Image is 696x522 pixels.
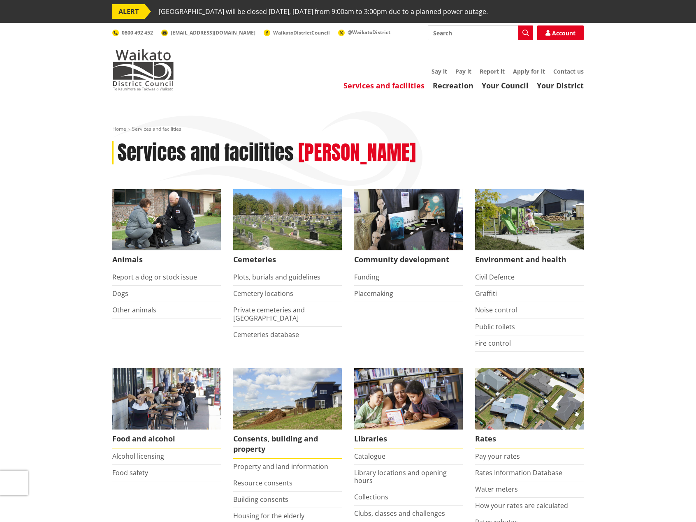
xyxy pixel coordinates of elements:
h1: Services and facilities [118,141,294,165]
span: Food and alcohol [112,430,221,448]
a: Cemeteries database [233,330,299,339]
span: [GEOGRAPHIC_DATA] will be closed [DATE], [DATE] from 9:00am to 3:00pm due to a planned power outage. [159,4,488,19]
a: New housing in Pokeno Environment and health [475,189,584,269]
a: WaikatoDistrictCouncil [264,29,330,36]
a: Property and land information [233,462,328,471]
img: Waikato District Council - Te Kaunihera aa Takiwaa o Waikato [112,49,174,90]
a: [EMAIL_ADDRESS][DOMAIN_NAME] [161,29,255,36]
span: Rates [475,430,584,448]
a: Placemaking [354,289,393,298]
a: @WaikatoDistrict [338,29,390,36]
a: Graffiti [475,289,497,298]
a: Services and facilities [343,81,425,90]
input: Search input [428,25,533,40]
a: Huntly Cemetery Cemeteries [233,189,342,269]
a: Contact us [553,67,584,75]
span: Animals [112,250,221,269]
img: Animal Control [112,189,221,250]
span: ALERT [112,4,145,19]
a: Rates Information Database [475,468,562,477]
a: Food and Alcohol in the Waikato Food and alcohol [112,368,221,448]
a: Fire control [475,339,511,348]
img: Matariki Travelling Suitcase Art Exhibition [354,189,463,250]
a: Library locations and opening hours [354,468,447,485]
a: How your rates are calculated [475,501,568,510]
img: Land and property thumbnail [233,368,342,430]
img: Food and Alcohol in the Waikato [112,368,221,430]
a: Housing for the elderly [233,511,304,520]
a: Catalogue [354,452,385,461]
a: Funding [354,273,379,282]
img: Waikato District Council libraries [354,368,463,430]
a: Report it [480,67,505,75]
a: Account [537,25,584,40]
a: Report a dog or stock issue [112,273,197,282]
span: @WaikatoDistrict [348,29,390,36]
a: Food safety [112,468,148,477]
a: 0800 492 452 [112,29,153,36]
a: Collections [354,492,388,501]
span: [EMAIL_ADDRESS][DOMAIN_NAME] [171,29,255,36]
a: Public toilets [475,322,515,331]
span: Cemeteries [233,250,342,269]
a: Plots, burials and guidelines [233,273,320,282]
a: Matariki Travelling Suitcase Art Exhibition Community development [354,189,463,269]
a: Resource consents [233,478,292,487]
a: Clubs, classes and challenges [354,509,445,518]
a: Home [112,125,126,132]
a: Water meters [475,485,518,494]
span: Consents, building and property [233,430,342,459]
a: Other animals [112,305,156,314]
a: Alcohol licensing [112,452,164,461]
a: Apply for it [513,67,545,75]
nav: breadcrumb [112,126,584,133]
img: Huntly Cemetery [233,189,342,250]
span: Environment and health [475,250,584,269]
span: Services and facilities [132,125,181,132]
a: Say it [432,67,447,75]
span: 0800 492 452 [122,29,153,36]
a: Pay your rates [475,452,520,461]
a: Cemetery locations [233,289,293,298]
a: Your Council [482,81,529,90]
span: Community development [354,250,463,269]
span: WaikatoDistrictCouncil [273,29,330,36]
a: Private cemeteries and [GEOGRAPHIC_DATA] [233,305,305,322]
a: Library membership is free to everyone who lives in the Waikato district. Libraries [354,368,463,448]
a: Waikato District Council Animal Control team Animals [112,189,221,269]
img: New housing in Pokeno [475,189,584,250]
a: Civil Defence [475,273,515,282]
a: Building consents [233,495,288,504]
img: Rates-thumbnail [475,368,584,430]
a: Dogs [112,289,128,298]
a: Pay it [455,67,471,75]
a: New Pokeno housing development Consents, building and property [233,368,342,459]
a: Pay your rates online Rates [475,368,584,448]
a: Your District [537,81,584,90]
h2: [PERSON_NAME] [298,141,416,165]
a: Noise control [475,305,517,314]
a: Recreation [433,81,473,90]
span: Libraries [354,430,463,448]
